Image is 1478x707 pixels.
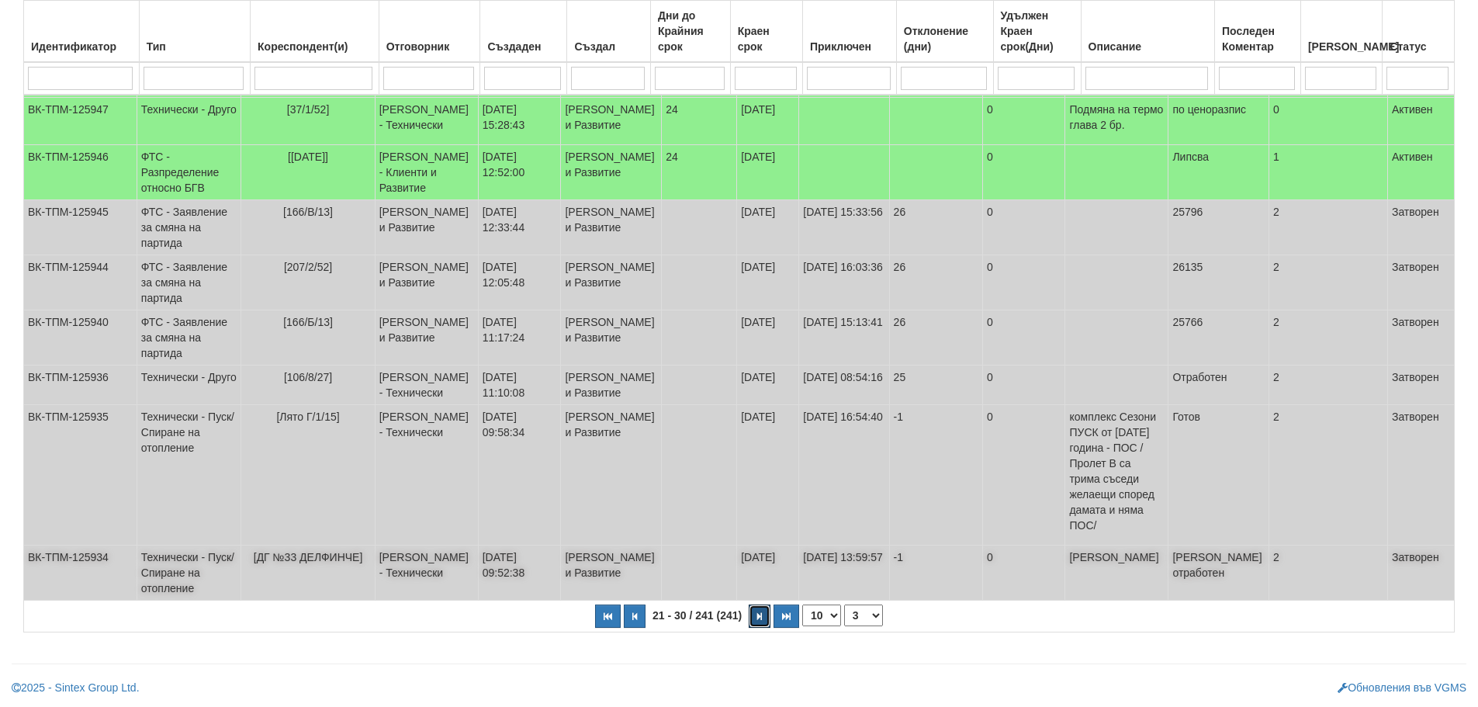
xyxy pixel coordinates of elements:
[137,405,241,546] td: Технически - Пуск/Спиране на отопление
[478,405,561,546] td: [DATE] 09:58:34
[802,605,841,626] select: Брой редове на страница
[571,36,646,57] div: Създал
[283,316,333,328] span: [166/Б/13]
[799,200,889,255] td: [DATE] 15:33:56
[24,405,137,546] td: ВК-ТПМ-125935
[567,1,651,63] th: Създал: No sort applied, activate to apply an ascending sort
[137,200,241,255] td: ФТС - Заявление за смяна на партида
[982,405,1065,546] td: 0
[1387,366,1454,405] td: Затворен
[375,310,478,366] td: [PERSON_NAME] и Развитие
[484,36,562,57] div: Създаден
[383,36,476,57] div: Отговорник
[1085,36,1211,57] div: Описание
[889,405,982,546] td: -1
[1383,1,1455,63] th: Статус: No sort applied, activate to apply an ascending sort
[561,200,662,255] td: [PERSON_NAME] и Развитие
[889,366,982,405] td: 25
[889,546,982,601] td: -1
[1387,546,1454,601] td: Затворен
[283,206,333,218] span: [166/В/13]
[982,546,1065,601] td: 0
[1069,409,1164,533] p: комплекс Сезони ПУСК от [DATE] година - ПОС / Пролет В са трима съседи желаещи според дамата и ня...
[889,200,982,255] td: 26
[1269,200,1388,255] td: 2
[802,1,896,63] th: Приключен: No sort applied, activate to apply an ascending sort
[650,1,730,63] th: Дни до Крайния срок: No sort applied, activate to apply an ascending sort
[137,255,241,310] td: ФТС - Заявление за смяна на партида
[982,366,1065,405] td: 0
[478,310,561,366] td: [DATE] 11:17:24
[478,546,561,601] td: [DATE] 09:52:38
[251,1,379,63] th: Кореспондент(и): No sort applied, activate to apply an ascending sort
[24,145,137,200] td: ВК-ТПМ-125946
[254,551,363,563] span: [ДГ №33 ДЕЛФИНЧЕ]
[737,405,799,546] td: [DATE]
[730,1,802,63] th: Краен срок: No sort applied, activate to apply an ascending sort
[1172,151,1209,163] span: Липсва
[1215,1,1301,63] th: Последен Коментар: No sort applied, activate to apply an ascending sort
[666,151,678,163] span: 24
[624,605,646,628] button: Предишна страница
[139,1,250,63] th: Тип: No sort applied, activate to apply an ascending sort
[1172,371,1227,383] span: Отработен
[24,255,137,310] td: ВК-ТПМ-125944
[799,405,889,546] td: [DATE] 16:54:40
[1269,255,1388,310] td: 2
[24,1,140,63] th: Идентификатор: No sort applied, activate to apply an ascending sort
[799,546,889,601] td: [DATE] 13:59:57
[1219,20,1296,57] div: Последен Коментар
[137,98,241,145] td: Технически - Друго
[1172,206,1203,218] span: 25796
[375,405,478,546] td: [PERSON_NAME] - Технически
[1387,98,1454,145] td: Активен
[561,405,662,546] td: [PERSON_NAME] и Развитие
[595,605,621,628] button: Първа страница
[889,255,982,310] td: 26
[737,546,799,601] td: [DATE]
[375,98,478,145] td: [PERSON_NAME] - Технически
[1387,310,1454,366] td: Затворен
[1269,145,1388,200] td: 1
[1387,405,1454,546] td: Затворен
[998,5,1077,57] div: Удължен Краен срок(Дни)
[1172,411,1200,423] span: Готов
[737,200,799,255] td: [DATE]
[375,255,478,310] td: [PERSON_NAME] и Развитие
[28,36,135,57] div: Идентификатор
[137,310,241,366] td: ФТС - Заявление за смяна на партида
[24,546,137,601] td: ВК-ТПМ-125934
[137,366,241,405] td: Технически - Друго
[375,145,478,200] td: [PERSON_NAME] - Клиенти и Развитие
[561,145,662,200] td: [PERSON_NAME] и Развитие
[896,1,993,63] th: Отклонение (дни): No sort applied, activate to apply an ascending sort
[287,103,330,116] span: [37/1/52]
[137,145,241,200] td: ФТС - Разпределение относно БГВ
[993,1,1081,63] th: Удължен Краен срок(Дни): No sort applied, activate to apply an ascending sort
[24,310,137,366] td: ВК-ТПМ-125940
[478,255,561,310] td: [DATE] 12:05:48
[1269,310,1388,366] td: 2
[735,20,798,57] div: Краен срок
[1387,255,1454,310] td: Затворен
[1172,103,1246,116] span: по ценоразпис
[737,366,799,405] td: [DATE]
[799,310,889,366] td: [DATE] 15:13:41
[1386,36,1450,57] div: Статус
[1069,549,1164,565] p: [PERSON_NAME]
[561,310,662,366] td: [PERSON_NAME] и Развитие
[480,1,567,63] th: Създаден: No sort applied, activate to apply an ascending sort
[982,255,1065,310] td: 0
[276,411,339,423] span: [Лято Г/1/15]
[799,366,889,405] td: [DATE] 08:54:16
[1081,1,1215,63] th: Описание: No sort applied, activate to apply an ascending sort
[12,681,140,694] a: 2025 - Sintex Group Ltd.
[478,98,561,145] td: [DATE] 15:28:43
[1269,405,1388,546] td: 2
[288,151,328,163] span: [[DATE]]
[478,200,561,255] td: [DATE] 12:33:44
[375,366,478,405] td: [PERSON_NAME] - Технически
[737,98,799,145] td: [DATE]
[807,36,892,57] div: Приключен
[649,609,746,622] span: 21 - 30 / 241 (241)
